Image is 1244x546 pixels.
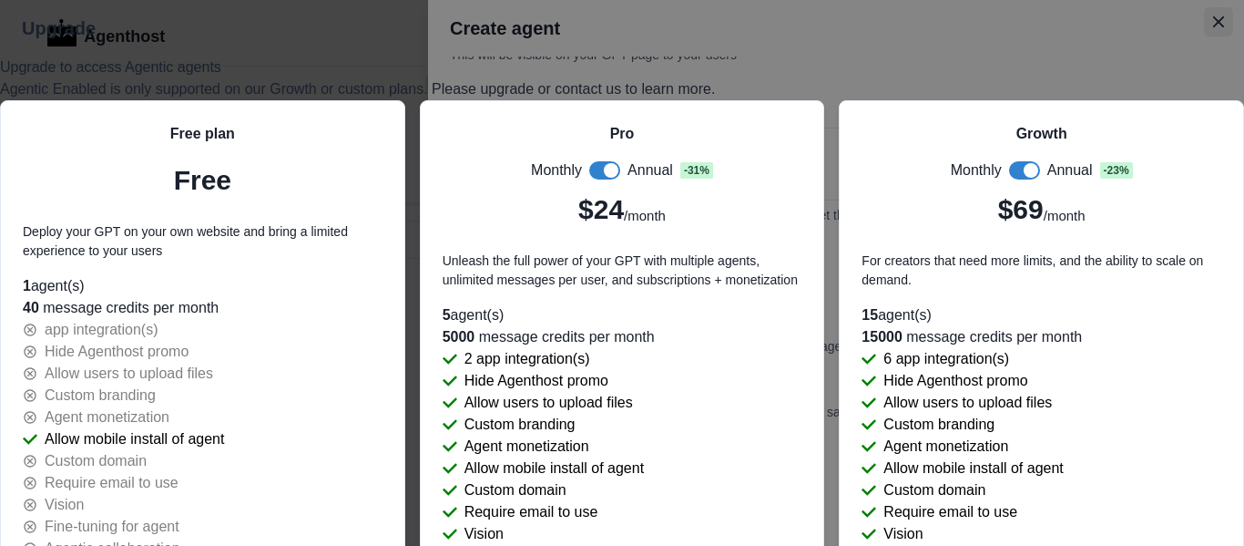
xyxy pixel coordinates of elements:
[464,392,633,414] p: Allow users to upload files
[464,370,608,392] p: Hide Agenthost promo
[1044,206,1086,227] p: /month
[531,160,582,181] p: Monthly
[1016,123,1067,145] p: Growth
[1047,160,1093,181] p: Annual
[443,307,451,323] span: 5
[627,160,673,181] p: Annual
[464,523,504,545] p: Vision
[1204,7,1233,36] button: Close
[23,275,382,297] p: agent(s)
[862,326,1221,348] p: message credits per month
[45,363,213,385] p: Allow users to upload files
[998,189,1044,230] p: $69
[883,436,1008,458] p: Agent monetization
[464,348,590,370] p: 2 app integration(s)
[883,392,1052,414] p: Allow users to upload files
[862,307,878,323] span: 15
[174,160,231,201] p: Free
[45,450,147,472] p: Custom domain
[883,479,985,501] p: Custom domain
[883,523,923,545] p: Vision
[443,252,802,290] p: Unleash the full power of your GPT with multiple agents, unlimited messages per user, and subscri...
[170,123,235,145] p: Free plan
[443,329,475,345] span: 5000
[45,385,156,407] p: Custom branding
[883,414,994,436] p: Custom branding
[624,206,666,227] p: /month
[610,123,635,145] p: Pro
[45,428,224,450] p: Allow mobile install of agent
[883,501,1017,523] p: Require email to use
[23,222,382,261] p: Deploy your GPT on your own website and bring a limited experience to your users
[862,252,1221,290] p: For creators that need more limits, and the ability to scale on demand.
[862,304,1221,326] p: agent(s)
[45,472,178,494] p: Require email to use
[1100,162,1133,179] span: - 23 %
[443,304,802,326] p: agent(s)
[464,501,598,523] p: Require email to use
[883,348,1009,370] p: 6 app integration(s)
[883,370,1027,392] p: Hide Agenthost promo
[45,341,189,363] p: Hide Agenthost promo
[45,319,158,341] p: app integration(s)
[680,162,713,179] span: - 31 %
[862,329,902,345] span: 15000
[45,407,169,428] p: Agent monetization
[951,160,1002,181] p: Monthly
[464,414,576,436] p: Custom branding
[23,278,31,294] span: 1
[883,458,1063,479] p: Allow mobile install of agent
[45,516,179,538] p: Fine-tuning for agent
[45,494,84,516] p: Vision
[23,300,39,315] span: 40
[464,436,589,458] p: Agent monetization
[23,297,382,319] p: message credits per month
[464,479,566,501] p: Custom domain
[443,326,802,348] p: message credits per month
[578,189,624,230] p: $24
[464,458,644,479] p: Allow mobile install of agent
